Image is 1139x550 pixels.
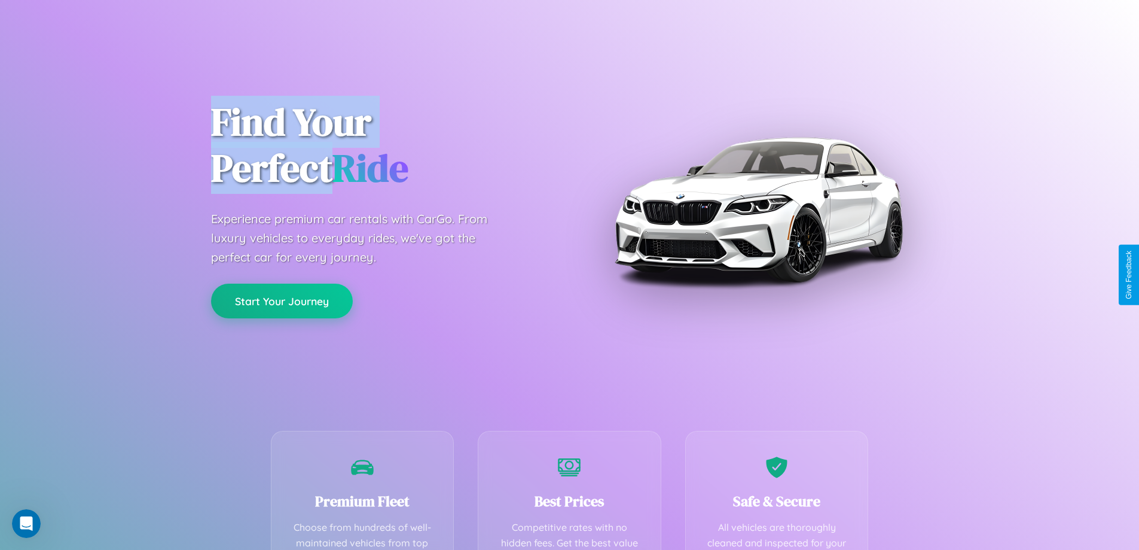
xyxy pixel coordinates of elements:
iframe: Intercom live chat [12,509,41,538]
h1: Find Your Perfect [211,99,552,192]
h3: Safe & Secure [704,491,850,511]
img: Premium BMW car rental vehicle [609,60,908,359]
p: Experience premium car rentals with CarGo. From luxury vehicles to everyday rides, we've got the ... [211,209,510,267]
div: Give Feedback [1125,251,1133,299]
button: Start Your Journey [211,284,353,318]
h3: Best Prices [496,491,643,511]
span: Ride [332,142,408,194]
h3: Premium Fleet [289,491,436,511]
